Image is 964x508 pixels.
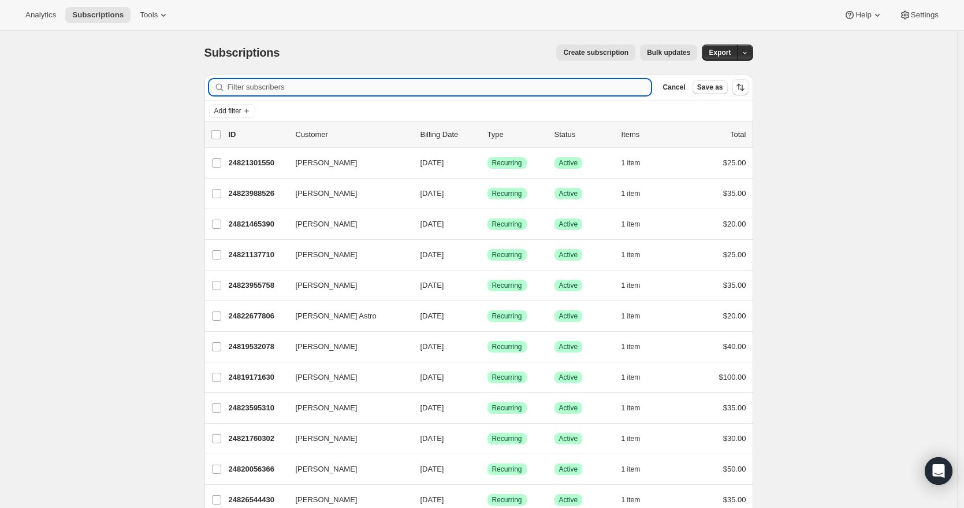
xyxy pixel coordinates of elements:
button: [PERSON_NAME] Astro [289,307,404,325]
span: Bulk updates [647,48,690,57]
span: Recurring [492,281,522,290]
span: [PERSON_NAME] [296,433,358,444]
div: 24823955758[PERSON_NAME][DATE]SuccessRecurringSuccessActive1 item$35.00 [229,277,746,294]
span: Recurring [492,495,522,505]
span: Export [709,48,731,57]
p: 24819171630 [229,372,286,383]
button: 1 item [621,461,653,477]
span: 1 item [621,189,641,198]
span: Active [559,403,578,413]
button: 1 item [621,308,653,324]
p: Billing Date [420,129,478,140]
p: 24823955758 [229,280,286,291]
p: 24822677806 [229,310,286,322]
span: 1 item [621,373,641,382]
span: Active [559,434,578,443]
div: 24819532078[PERSON_NAME][DATE]SuccessRecurringSuccessActive1 item$40.00 [229,339,746,355]
span: 1 item [621,465,641,474]
span: Analytics [25,10,56,20]
div: 24821760302[PERSON_NAME][DATE]SuccessRecurringSuccessActive1 item$30.00 [229,431,746,447]
span: Active [559,342,578,351]
div: 24821137710[PERSON_NAME][DATE]SuccessRecurringSuccessActive1 item$25.00 [229,247,746,263]
button: [PERSON_NAME] [289,399,404,417]
button: 1 item [621,216,653,232]
button: [PERSON_NAME] [289,276,404,295]
span: [DATE] [420,403,444,412]
span: Active [559,312,578,321]
span: Create subscription [563,48,628,57]
span: Active [559,220,578,229]
button: 1 item [621,492,653,508]
span: 1 item [621,342,641,351]
span: [PERSON_NAME] [296,249,358,261]
button: Bulk updates [640,45,697,61]
span: $100.00 [719,373,746,381]
span: 1 item [621,495,641,505]
span: Settings [911,10,939,20]
button: 1 item [621,277,653,294]
span: [DATE] [420,189,444,198]
button: [PERSON_NAME] [289,246,404,264]
button: [PERSON_NAME] [289,338,404,356]
span: Active [559,373,578,382]
button: Create subscription [556,45,635,61]
button: 1 item [621,431,653,447]
div: 24826544430[PERSON_NAME][DATE]SuccessRecurringSuccessActive1 item$35.00 [229,492,746,508]
div: Items [621,129,679,140]
span: $20.00 [723,312,746,320]
button: [PERSON_NAME] [289,184,404,203]
span: Active [559,158,578,168]
button: 1 item [621,339,653,355]
button: [PERSON_NAME] [289,154,404,172]
button: 1 item [621,247,653,263]
p: 24821137710 [229,249,286,261]
div: 24820056366[PERSON_NAME][DATE]SuccessRecurringSuccessActive1 item$50.00 [229,461,746,477]
span: [PERSON_NAME] [296,188,358,199]
button: Sort the results [732,79,749,95]
button: [PERSON_NAME] [289,215,404,233]
span: $25.00 [723,250,746,259]
span: $50.00 [723,465,746,473]
button: Subscriptions [65,7,131,23]
p: Total [730,129,746,140]
p: 24823988526 [229,188,286,199]
button: Help [837,7,889,23]
span: $30.00 [723,434,746,443]
span: Save as [697,83,723,92]
span: 1 item [621,220,641,229]
span: [PERSON_NAME] [296,463,358,475]
button: Add filter [209,104,255,118]
span: $35.00 [723,281,746,290]
span: $35.00 [723,189,746,198]
span: 1 item [621,281,641,290]
div: 24823988526[PERSON_NAME][DATE]SuccessRecurringSuccessActive1 item$35.00 [229,186,746,202]
span: [DATE] [420,373,444,381]
span: Cancel [662,83,685,92]
p: Customer [296,129,411,140]
span: $40.00 [723,342,746,351]
p: 24826544430 [229,494,286,506]
span: [DATE] [420,434,444,443]
span: [PERSON_NAME] [296,372,358,383]
div: 24823595310[PERSON_NAME][DATE]SuccessRecurringSuccessActive1 item$35.00 [229,400,746,416]
span: 1 item [621,158,641,168]
span: Active [559,495,578,505]
span: Tools [140,10,158,20]
span: Recurring [492,220,522,229]
button: Export [702,45,738,61]
div: Type [487,129,545,140]
span: Active [559,465,578,474]
span: [DATE] [420,342,444,351]
div: Open Intercom Messenger [925,457,952,485]
button: Save as [693,80,728,94]
span: $20.00 [723,220,746,228]
span: Recurring [492,403,522,413]
span: Subscriptions [204,46,280,59]
span: [PERSON_NAME] Astro [296,310,377,322]
span: Active [559,189,578,198]
div: 24819171630[PERSON_NAME][DATE]SuccessRecurringSuccessActive1 item$100.00 [229,369,746,385]
span: Recurring [492,465,522,474]
span: Active [559,250,578,259]
span: Recurring [492,342,522,351]
span: $35.00 [723,403,746,412]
